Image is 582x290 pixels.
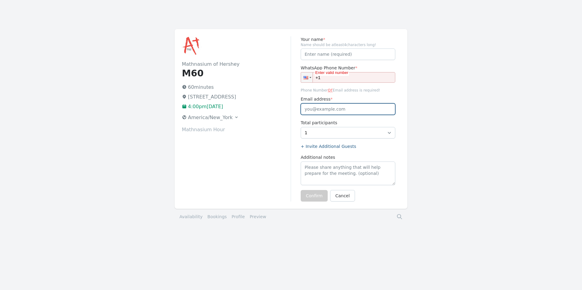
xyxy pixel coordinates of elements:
input: you@example.com [301,103,395,115]
span: Name should be atleast 4 characters long! [301,42,395,47]
a: Bookings [207,214,227,220]
label: + Invite Additional Guests [301,143,395,149]
p: Mathnasium Hour [182,126,291,133]
span: Phone Number Email address is required! [301,86,395,94]
label: Additional notes [301,154,395,160]
a: Preview [250,214,266,219]
h2: Mathnasium of Hershey [182,61,291,68]
h1: M60 [182,68,291,79]
div: United States: + 1 [301,72,313,82]
label: Your name [301,36,395,42]
span: or [328,87,333,93]
button: America/New_York [179,113,241,122]
span: [STREET_ADDRESS] [188,94,236,100]
p: 60 minutes [182,84,291,91]
p: 4:00pm[DATE] [182,103,291,110]
a: Availability [179,214,202,220]
label: Total participants [301,120,395,126]
label: Email address [301,96,395,102]
label: WhatsApp Phone Number [301,65,395,71]
img: Mathnasium of Hershey [182,36,201,56]
a: Cancel [330,190,355,202]
button: Confirm [301,190,328,202]
div: Enter valid number [315,70,349,76]
a: Profile [232,214,245,220]
input: Enter name (required) [301,48,395,60]
input: 1 (702) 123-4567 [301,72,395,83]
